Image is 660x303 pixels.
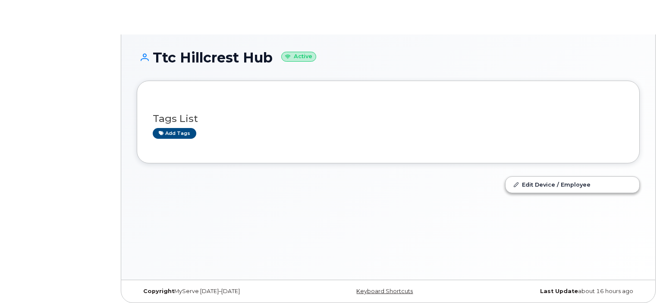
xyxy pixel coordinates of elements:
[281,52,316,62] small: Active
[540,288,578,294] strong: Last Update
[137,50,640,65] h1: Ttc Hillcrest Hub
[153,128,196,139] a: Add tags
[137,288,305,295] div: MyServe [DATE]–[DATE]
[506,177,639,192] a: Edit Device / Employee
[143,288,174,294] strong: Copyright
[472,288,640,295] div: about 16 hours ago
[356,288,413,294] a: Keyboard Shortcuts
[153,113,624,124] h3: Tags List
